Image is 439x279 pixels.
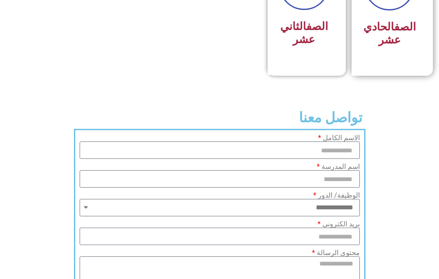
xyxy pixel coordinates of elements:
a: الصف [306,20,328,33]
h3: الثاني عشر [279,20,329,46]
a: الصف [394,20,416,33]
label: الاسم الكامل [318,134,359,141]
h2: تواصل معنا [77,111,362,124]
label: اسم المدرسة [317,163,359,170]
label: بريد الكتروني [318,221,359,228]
label: محتوى الرسالة [312,249,359,256]
h3: الحادي عشر [363,20,416,47]
label: الوظيفة/ الدور [313,192,359,199]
